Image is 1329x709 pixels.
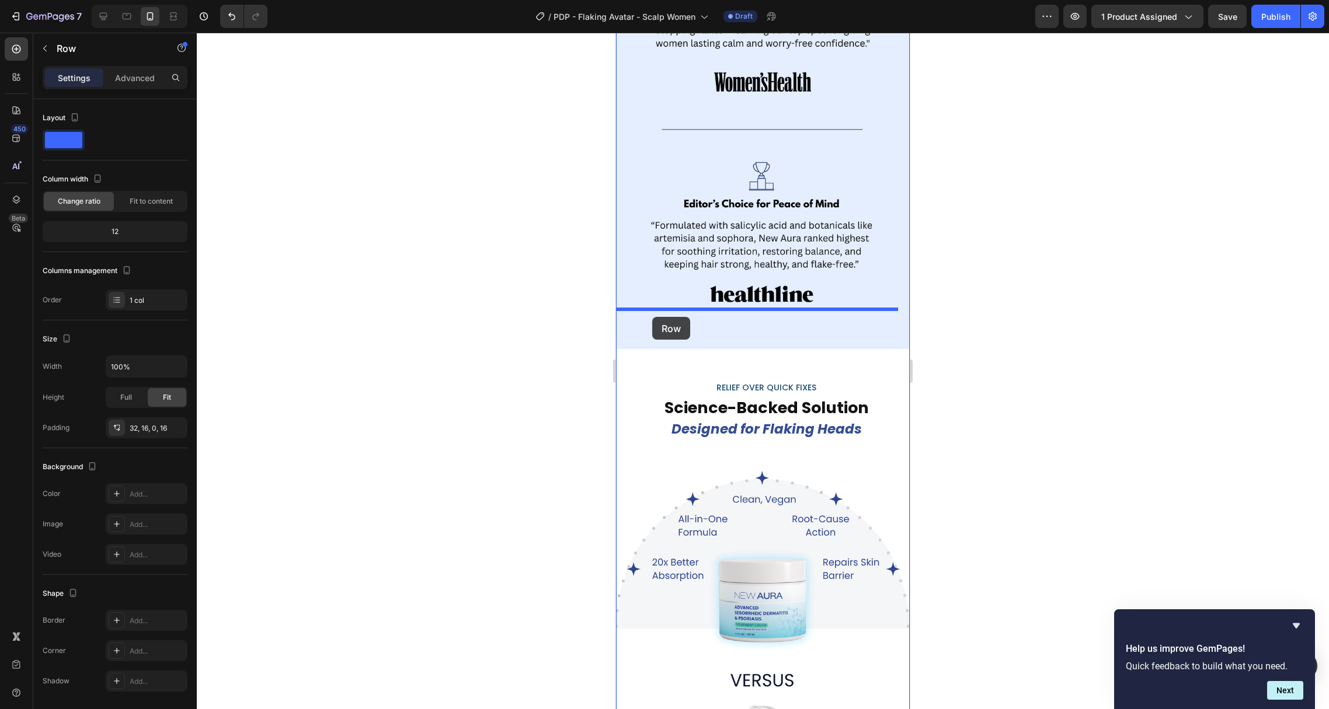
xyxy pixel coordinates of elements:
div: Shadow [43,676,69,686]
div: Border [43,615,65,626]
div: Order [43,295,62,305]
p: Advanced [115,72,155,84]
div: Beta [9,214,28,223]
div: Width [43,361,62,372]
button: Hide survey [1289,619,1303,633]
div: Video [43,549,61,560]
button: 7 [5,5,87,28]
p: 7 [76,9,82,23]
div: Undo/Redo [220,5,267,28]
div: Corner [43,645,66,656]
h2: Help us improve GemPages! [1126,642,1303,656]
p: Settings [58,72,91,84]
span: Save [1218,12,1237,22]
span: PDP - Flaking Avatar - Scalp Women [554,11,695,23]
div: 450 [11,124,28,134]
iframe: To enrich screen reader interactions, please activate Accessibility in Grammarly extension settings [616,33,910,709]
div: Add... [130,676,185,687]
div: Add... [130,646,185,656]
div: Size [43,331,74,347]
div: Padding [43,422,69,433]
div: Add... [130,550,185,560]
input: Auto [106,356,187,377]
div: Columns management [43,263,134,279]
div: Layout [43,110,82,126]
div: 12 [45,223,185,240]
p: Row [57,41,156,55]
span: Change ratio [58,196,100,207]
div: Height [43,392,64,403]
button: Next question [1267,681,1303,700]
div: 1 col [130,295,185,306]
div: 32, 16, 0, 16 [130,423,185,434]
div: Color [43,488,61,499]
div: Image [43,519,63,529]
span: 1 product assigned [1101,11,1177,23]
div: Add... [130,519,185,530]
button: Publish [1251,5,1300,28]
span: Draft [735,11,753,22]
button: 1 product assigned [1091,5,1203,28]
button: Save [1208,5,1247,28]
div: Publish [1261,11,1290,23]
div: Column width [43,172,105,187]
p: Quick feedback to build what you need. [1126,661,1303,672]
span: Full [120,392,132,403]
div: Add... [130,489,185,500]
div: Background [43,459,99,475]
span: Fit [163,392,171,403]
div: Shape [43,586,80,602]
span: Fit to content [130,196,173,207]
div: Help us improve GemPages! [1126,619,1303,700]
div: Add... [130,616,185,626]
span: / [548,11,551,23]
